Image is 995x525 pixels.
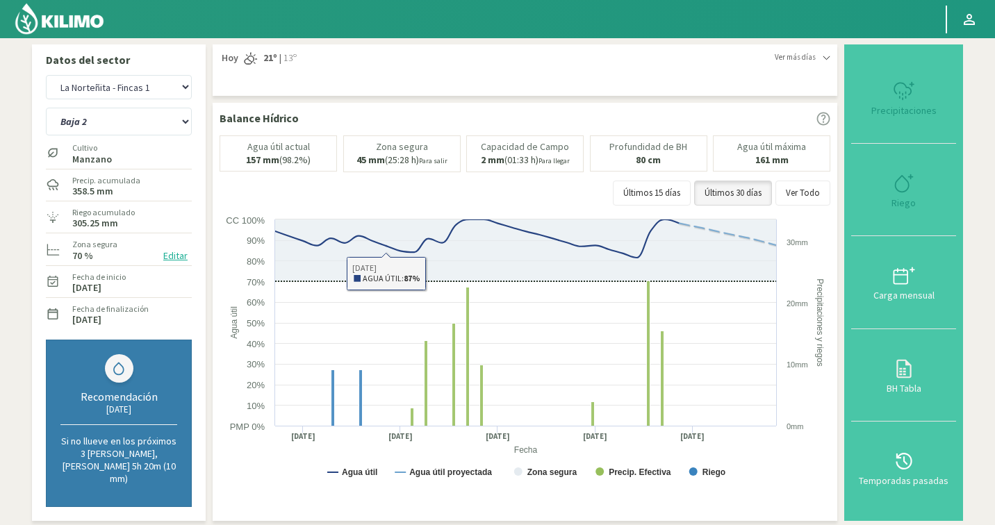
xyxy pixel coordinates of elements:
[72,303,149,315] label: Fecha de finalización
[481,155,570,166] p: (01:33 h)
[247,318,265,328] text: 50%
[609,467,671,477] text: Precip. Efectiva
[787,360,808,369] text: 10mm
[159,248,192,264] button: Editar
[737,142,806,152] p: Agua útil máxima
[486,431,510,442] text: [DATE]
[72,271,126,283] label: Fecha de inicio
[281,51,297,65] span: 13º
[755,153,789,166] b: 161 mm
[419,156,447,165] small: Para salir
[855,198,952,208] div: Riego
[72,206,135,219] label: Riego acumulado
[376,142,428,152] p: Zona segura
[72,155,112,164] label: Manzano
[851,422,956,514] button: Temporadas pasadas
[220,51,238,65] span: Hoy
[855,476,952,485] div: Temporadas pasadas
[247,277,265,287] text: 70%
[247,256,265,267] text: 80%
[263,51,277,64] strong: 21º
[409,467,492,477] text: Agua útil proyectada
[609,142,687,152] p: Profundidad de BH
[787,238,808,247] text: 30mm
[815,278,825,367] text: Precipitaciones y riegos
[72,174,140,187] label: Precip. acumulada
[72,238,117,251] label: Zona segura
[247,297,265,308] text: 60%
[481,153,504,166] b: 2 mm
[72,142,112,154] label: Cultivo
[279,51,281,65] span: |
[851,51,956,144] button: Precipitaciones
[246,155,311,165] p: (98.2%)
[14,2,105,35] img: Kilimo
[527,467,577,477] text: Zona segura
[775,51,816,63] span: Ver más días
[226,215,265,226] text: CC 100%
[636,153,661,166] b: 80 cm
[229,306,239,339] text: Agua útil
[613,181,691,206] button: Últimos 15 días
[787,299,808,308] text: 20mm
[680,431,705,442] text: [DATE]
[247,401,265,411] text: 10%
[851,236,956,328] button: Carga mensual
[247,359,265,369] text: 30%
[60,435,177,485] p: Si no llueve en los próximos 3 [PERSON_NAME], [PERSON_NAME] 5h 20m (10 mm)
[247,235,265,246] text: 90%
[72,283,101,292] label: [DATE]
[787,422,803,431] text: 0mm
[72,219,118,228] label: 305.25 mm
[246,153,279,166] b: 157 mm
[72,187,113,196] label: 358.5 mm
[694,181,772,206] button: Últimos 30 días
[247,339,265,349] text: 40%
[775,181,830,206] button: Ver Todo
[851,144,956,236] button: Riego
[388,431,413,442] text: [DATE]
[247,142,310,152] p: Agua útil actual
[291,431,315,442] text: [DATE]
[72,251,93,260] label: 70 %
[230,422,265,432] text: PMP 0%
[514,445,538,455] text: Fecha
[855,383,952,393] div: BH Tabla
[342,467,377,477] text: Agua útil
[855,106,952,115] div: Precipitaciones
[538,156,570,165] small: Para llegar
[583,431,607,442] text: [DATE]
[356,155,447,166] p: (25:28 h)
[60,390,177,403] div: Recomendación
[702,467,725,477] text: Riego
[851,329,956,422] button: BH Tabla
[356,153,385,166] b: 45 mm
[481,142,569,152] p: Capacidad de Campo
[220,110,299,126] p: Balance Hídrico
[46,51,192,68] p: Datos del sector
[247,380,265,390] text: 20%
[72,315,101,324] label: [DATE]
[855,290,952,300] div: Carga mensual
[60,403,177,415] div: [DATE]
